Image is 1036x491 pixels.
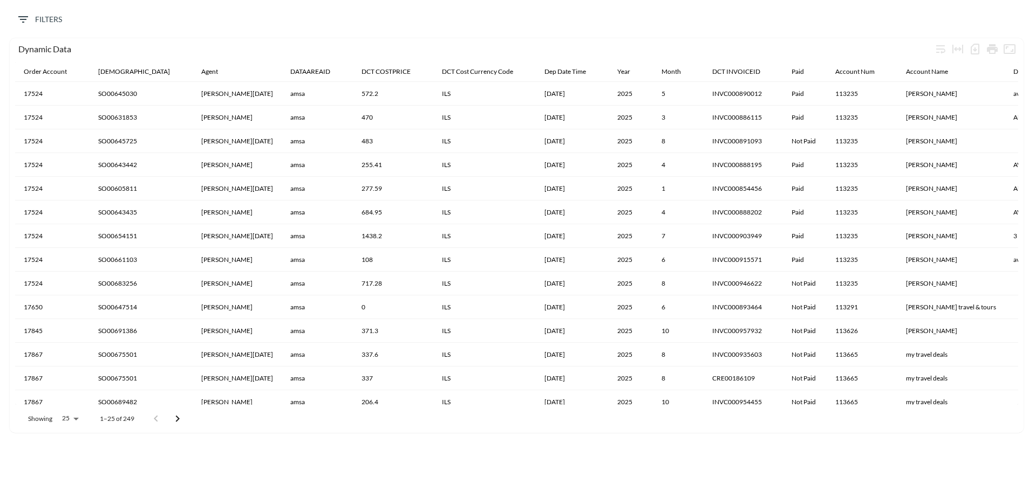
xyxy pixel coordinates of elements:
th: Not Paid [783,319,827,343]
th: Abitbol Avital [897,177,1005,200]
th: 8 [653,272,704,295]
th: Moshe Dahan [193,129,282,153]
th: 337.6 [353,343,433,366]
th: Paid [783,224,827,248]
th: 2025 [609,319,653,343]
div: 25 [57,411,83,425]
th: 113235 [827,106,897,129]
th: 7 [653,224,704,248]
th: INVC000886115 [704,106,783,129]
th: SO00605811 [90,177,193,200]
th: Ori Shavit [193,319,282,343]
th: SO00647514 [90,295,193,319]
th: 2025 [609,248,653,272]
th: SO00643435 [90,200,193,224]
th: SO00675501 [90,343,193,366]
th: 17524 [15,272,90,295]
th: amsa [282,295,353,319]
th: my travel deals [897,343,1005,366]
th: 113235 [827,272,897,295]
th: amsa [282,129,353,153]
th: Shlomi Bergic [193,295,282,319]
th: 6 [653,248,704,272]
th: Sally travel & tours [897,295,1005,319]
th: 113665 [827,366,897,390]
th: 17524 [15,106,90,129]
th: Not Paid [783,272,827,295]
th: amsa [282,177,353,200]
th: 108 [353,248,433,272]
th: 3 [653,106,704,129]
th: amsa [282,319,353,343]
th: my travel deals [897,366,1005,390]
th: INVC000891093 [704,129,783,153]
th: Moshe Dahan [193,343,282,366]
div: Salesid [98,65,170,78]
th: ILS [433,295,536,319]
th: SO00654151 [90,224,193,248]
span: Month [662,65,695,78]
th: SO00645725 [90,129,193,153]
div: DCT COSTPRICE [362,65,411,78]
th: SO00691386 [90,319,193,343]
th: amsa [282,153,353,177]
span: Account Num [835,65,889,78]
th: 04/29/2025 [536,200,609,224]
th: amsa [282,224,353,248]
th: Abitbol Avital [897,129,1005,153]
th: 01/13/2025 [536,177,609,200]
th: Moshe Dahan [193,82,282,106]
th: Moshe Dahan [193,177,282,200]
th: amsa [282,248,353,272]
th: Paid [783,106,827,129]
th: ILS [433,224,536,248]
th: 8 [653,343,704,366]
th: 17845 [15,319,90,343]
th: 2025 [609,343,653,366]
th: 337 [353,366,433,390]
th: Abitbol Avital [897,153,1005,177]
div: DATAAREAID [290,65,330,78]
span: Year [617,65,644,78]
th: 08/21/2025 [536,272,609,295]
div: DCT INVOICEID [712,65,760,78]
th: Not Paid [783,343,827,366]
span: Paid [792,65,818,78]
th: ILS [433,343,536,366]
th: INVC000893464 [704,295,783,319]
th: 113665 [827,343,897,366]
th: INVC000954455 [704,390,783,414]
th: Moshe Dahan [193,224,282,248]
th: 113235 [827,82,897,106]
th: amsa [282,272,353,295]
th: Shaked Shlomo [193,272,282,295]
th: 113235 [827,177,897,200]
th: 2025 [609,106,653,129]
th: 08/11/2025 [536,343,609,366]
th: 483 [353,129,433,153]
th: ILS [433,82,536,106]
th: amsa [282,366,353,390]
th: Paid [783,200,827,224]
th: INVC000890012 [704,82,783,106]
th: 2025 [609,82,653,106]
th: 06/21/2025 [536,295,609,319]
th: SO00645030 [90,82,193,106]
th: Shlomi Bergic [193,248,282,272]
th: Not Paid [783,366,827,390]
th: SO00689482 [90,390,193,414]
th: 255.41 [353,153,433,177]
th: 2025 [609,200,653,224]
span: Order Account [24,65,81,78]
th: 2025 [609,295,653,319]
span: Dep Date Time [544,65,600,78]
th: 07/08/2025 [536,224,609,248]
th: ILS [433,106,536,129]
th: 684.95 [353,200,433,224]
th: SO00661103 [90,248,193,272]
th: ILS [433,319,536,343]
th: 0 [353,295,433,319]
div: Print [984,40,1001,58]
div: Account Num [835,65,875,78]
th: 113235 [827,153,897,177]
